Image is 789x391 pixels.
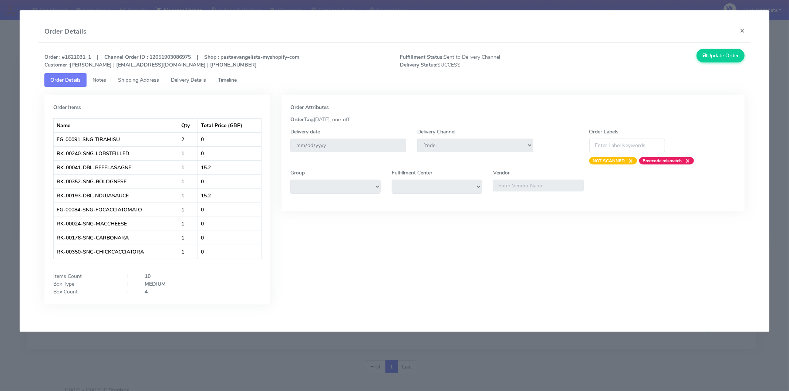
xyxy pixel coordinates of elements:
strong: Fulfillment Status: [400,54,444,61]
td: 15.2 [198,160,261,174]
td: 0 [198,231,261,245]
span: Shipping Address [118,76,159,84]
div: Items Count [48,272,121,280]
td: RK-00024-SNG-MACCHEESE [54,217,178,231]
strong: Customer : [44,61,70,68]
span: Timeline [218,76,237,84]
td: 0 [198,217,261,231]
td: 1 [178,231,198,245]
strong: Order Attributes [290,104,329,111]
input: Enter Vendor Name [493,180,583,191]
td: 1 [178,160,198,174]
td: 1 [178,146,198,160]
td: RK-00352-SNG-BOLOGNESE [54,174,178,188]
td: RK-00240-SNG-LOBSTFILLED [54,146,178,160]
button: Close [734,21,751,40]
strong: 10 [145,273,151,280]
td: RK-00041-DBL-BEEFLASAGNE [54,160,178,174]
strong: Delivery Status: [400,61,437,68]
strong: OrderTag: [290,116,314,123]
strong: Order Items [53,104,81,111]
span: × [682,157,690,164]
td: 1 [178,188,198,203]
span: × [625,157,633,164]
td: 0 [198,174,261,188]
td: 1 [178,245,198,259]
strong: Postcode mismatch [643,158,682,164]
td: 1 [178,174,198,188]
th: Qty [178,118,198,132]
strong: MEDIUM [145,280,166,288]
td: 0 [198,146,261,160]
th: Total Price (GBP) [198,118,261,132]
strong: NOT-SCANNED [593,158,625,164]
td: FG-00084-SNG-FOCACCIATOMATO [54,203,178,217]
td: 1 [178,203,198,217]
td: RK-00350-SNG-CHICKCACCIATORA [54,245,178,259]
strong: Order : #1621031_1 | Channel Order ID : 12051903086975 | Shop : pastaevangelists-myshopify-com [P... [44,54,299,68]
div: Box Count [48,288,121,296]
label: Order Labels [589,128,619,136]
td: 0 [198,132,261,146]
td: 15.2 [198,188,261,203]
div: Box Type [48,280,121,288]
button: Update Order [697,49,745,62]
label: Vendor [493,169,510,177]
label: Delivery Channel [417,128,455,136]
div: : [121,280,139,288]
label: Group [290,169,305,177]
th: Name [54,118,178,132]
td: FG-00091-SNG-TIRAMISU [54,132,178,146]
span: Notes [92,76,106,84]
span: Sent to Delivery Channel SUCCESS [394,53,572,69]
input: Enter Label Keywords [589,139,665,152]
div: : [121,272,139,280]
td: RK-00193-DBL-NDUJASAUCE [54,188,178,203]
label: Delivery date [290,128,320,136]
td: RK-00176-SNG-CARBONARA [54,231,178,245]
td: 0 [198,245,261,259]
span: Order Details [50,76,81,84]
label: Fulfillment Center [392,169,432,177]
h4: Order Details [44,27,87,37]
td: 1 [178,217,198,231]
div: : [121,288,139,296]
td: 0 [198,203,261,217]
div: [DATE], one-off [285,116,741,123]
span: Delivery Details [171,76,206,84]
td: 2 [178,132,198,146]
ul: Tabs [44,73,745,87]
strong: 4 [145,288,148,295]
